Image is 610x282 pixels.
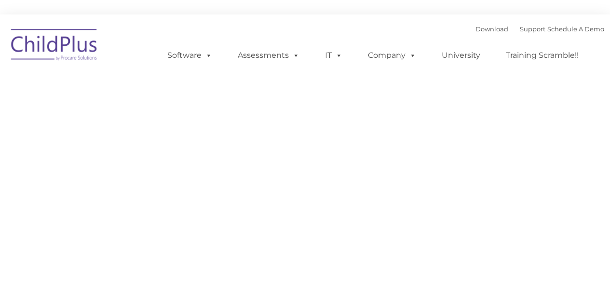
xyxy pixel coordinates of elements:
a: IT [315,46,352,65]
a: Support [520,25,545,33]
font: | [475,25,604,33]
a: Download [475,25,508,33]
a: University [432,46,490,65]
a: Training Scramble!! [496,46,588,65]
a: Schedule A Demo [547,25,604,33]
a: Software [158,46,222,65]
a: Company [358,46,426,65]
img: ChildPlus by Procare Solutions [6,22,103,70]
a: Assessments [228,46,309,65]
